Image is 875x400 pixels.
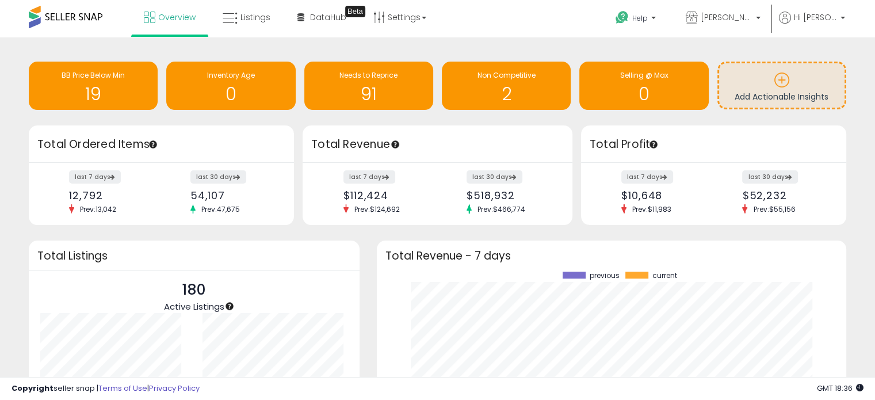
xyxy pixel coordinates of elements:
h1: 2 [448,85,565,104]
span: Active Listings [164,300,224,313]
a: Terms of Use [98,383,147,394]
a: Needs to Reprice 91 [304,62,433,110]
div: Tooltip anchor [390,139,400,150]
div: Tooltip anchor [148,139,158,150]
h1: 0 [172,85,289,104]
div: 54,107 [190,189,274,201]
span: previous [590,272,620,280]
span: Listings [240,12,270,23]
span: current [652,272,677,280]
h3: Total Ordered Items [37,136,285,153]
a: Privacy Policy [149,383,200,394]
a: Hi [PERSON_NAME] [779,12,845,37]
span: Selling @ Max [620,70,668,80]
h3: Total Revenue - 7 days [385,252,838,260]
a: Help [606,2,667,37]
span: Inventory Age [207,70,255,80]
span: Prev: $466,774 [472,204,531,214]
p: 180 [164,279,224,301]
label: last 30 days [467,170,522,184]
div: $112,424 [343,189,429,201]
span: Hi [PERSON_NAME] [794,12,837,23]
div: 12,792 [69,189,152,201]
strong: Copyright [12,383,54,394]
h1: 0 [585,85,702,104]
a: Non Competitive 2 [442,62,571,110]
span: Non Competitive [477,70,536,80]
div: seller snap | | [12,383,200,394]
div: $518,932 [467,189,552,201]
h1: 19 [35,85,152,104]
label: last 7 days [69,170,121,184]
span: Needs to Reprice [339,70,398,80]
h3: Total Listings [37,252,351,260]
i: Get Help [615,10,629,25]
a: BB Price Below Min 19 [29,62,158,110]
label: last 30 days [190,170,246,184]
label: last 7 days [343,170,395,184]
a: Selling @ Max 0 [579,62,708,110]
span: Prev: 47,675 [196,204,246,214]
label: last 30 days [742,170,798,184]
a: Inventory Age 0 [166,62,295,110]
h1: 91 [310,85,427,104]
span: Add Actionable Insights [735,91,828,102]
span: [PERSON_NAME]'s Great Goods [701,12,752,23]
span: Prev: $11,983 [626,204,677,214]
h3: Total Revenue [311,136,564,153]
span: Prev: 13,042 [74,204,122,214]
div: $52,232 [742,189,826,201]
div: Tooltip anchor [648,139,659,150]
label: last 7 days [621,170,673,184]
span: Prev: $124,692 [349,204,406,214]
h3: Total Profit [590,136,838,153]
span: DataHub [310,12,346,23]
a: Add Actionable Insights [719,63,845,108]
span: BB Price Below Min [62,70,125,80]
div: Tooltip anchor [345,6,365,17]
div: $10,648 [621,189,705,201]
span: Prev: $55,156 [747,204,801,214]
div: Tooltip anchor [224,301,235,311]
span: 2025-09-15 18:36 GMT [817,383,863,394]
span: Overview [158,12,196,23]
span: Help [632,13,648,23]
